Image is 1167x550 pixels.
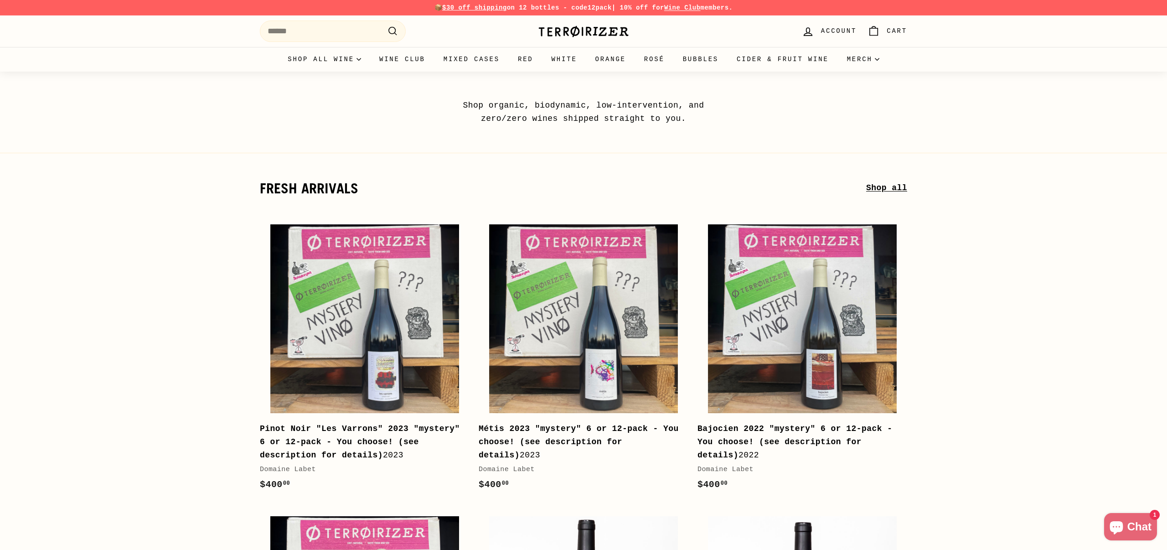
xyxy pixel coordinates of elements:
summary: Shop all wine [279,47,370,72]
span: $400 [260,479,290,490]
strong: 12pack [588,4,612,11]
a: Wine Club [370,47,434,72]
div: Domaine Labet [697,464,898,475]
sup: 00 [721,480,728,487]
span: $400 [479,479,509,490]
b: Métis 2023 "mystery" 6 or 12-pack - You choose! (see description for details) [479,424,679,460]
span: Cart [887,26,907,36]
a: Bubbles [674,47,728,72]
div: 2023 [260,422,460,462]
span: Account [821,26,857,36]
p: Shop organic, biodynamic, low-intervention, and zero/zero wines shipped straight to you. [442,99,725,125]
div: Primary [242,47,925,72]
b: Bajocien 2022 "mystery" 6 or 12-pack - You choose! (see description for details) [697,424,893,460]
a: Rosé [635,47,674,72]
span: $400 [697,479,728,490]
a: Cart [862,18,913,45]
p: 📦 on 12 bottles - code | 10% off for members. [260,3,907,13]
a: Wine Club [664,4,701,11]
div: Domaine Labet [260,464,460,475]
a: Orange [586,47,635,72]
sup: 00 [502,480,509,487]
div: 2022 [697,422,898,462]
h2: fresh arrivals [260,181,866,196]
span: $30 off shipping [442,4,507,11]
a: Cider & Fruit Wine [728,47,838,72]
summary: Merch [838,47,888,72]
a: Métis 2023 "mystery" 6 or 12-pack - You choose! (see description for details)2023Domaine Labet [479,214,688,501]
a: Red [509,47,542,72]
div: 2023 [479,422,679,462]
b: Pinot Noir "Les Varrons" 2023 "mystery" 6 or 12-pack - You choose! (see description for details) [260,424,460,460]
a: White [542,47,586,72]
inbox-online-store-chat: Shopify online store chat [1101,513,1160,543]
a: Mixed Cases [434,47,509,72]
a: Bajocien 2022 "mystery" 6 or 12-pack - You choose! (see description for details)2022Domaine Labet [697,214,907,501]
div: Domaine Labet [479,464,679,475]
a: Pinot Noir "Les Varrons" 2023 "mystery" 6 or 12-pack - You choose! (see description for details)2... [260,214,470,501]
a: Account [796,18,862,45]
sup: 00 [283,480,290,487]
a: Shop all [866,182,907,195]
